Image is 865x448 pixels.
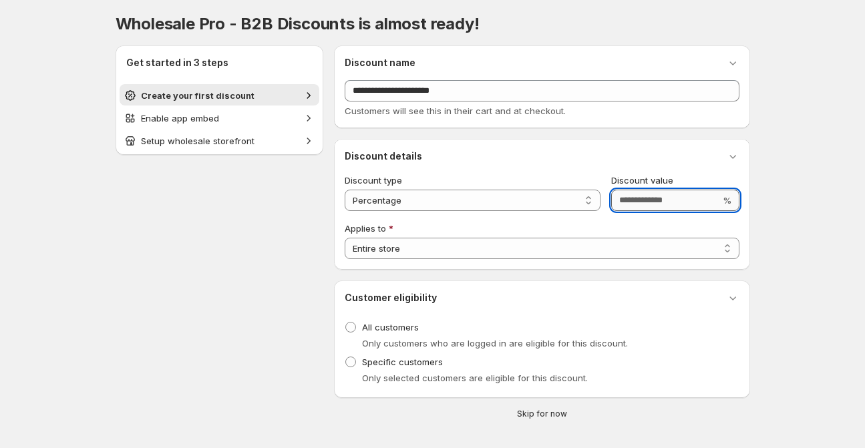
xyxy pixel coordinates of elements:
[362,338,628,349] span: Only customers who are logged in are eligible for this discount.
[345,223,386,234] span: Applies to
[141,136,254,146] span: Setup wholesale storefront
[611,175,673,186] span: Discount value
[345,291,437,304] h3: Customer eligibility
[362,322,419,332] span: All customers
[116,13,750,35] h1: Wholesale Pro - B2B Discounts is almost ready!
[517,409,567,419] span: Skip for now
[345,105,566,116] span: Customers will see this in their cart and at checkout.
[345,150,422,163] h3: Discount details
[362,373,588,383] span: Only selected customers are eligible for this discount.
[126,56,313,69] h2: Get started in 3 steps
[345,56,415,69] h3: Discount name
[329,406,755,422] button: Skip for now
[345,175,402,186] span: Discount type
[362,357,443,367] span: Specific customers
[141,113,219,124] span: Enable app embed
[723,195,731,206] span: %
[141,90,254,101] span: Create your first discount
